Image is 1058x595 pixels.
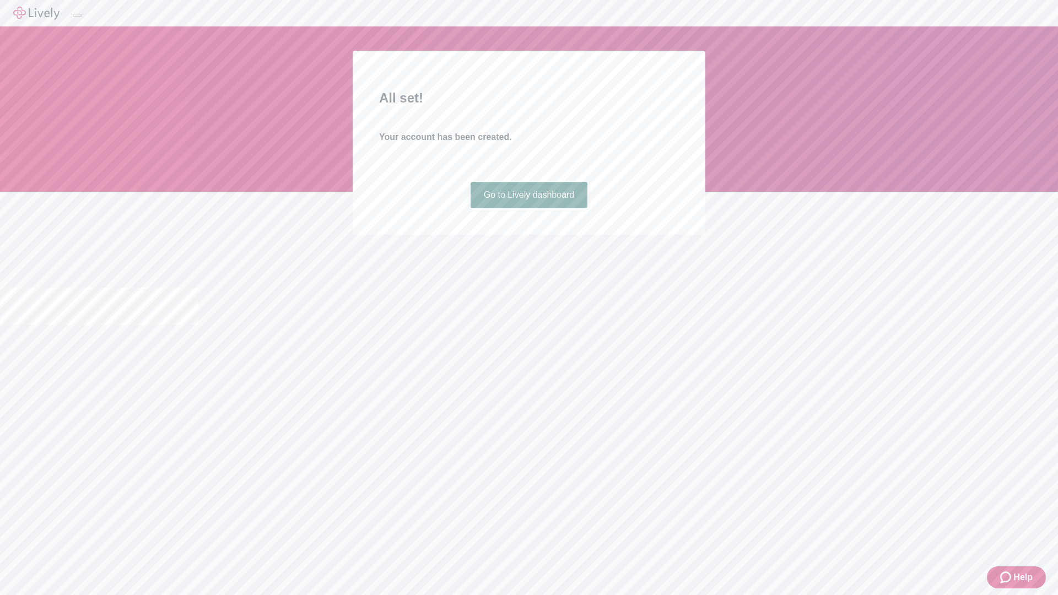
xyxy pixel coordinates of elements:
[471,182,588,208] a: Go to Lively dashboard
[73,14,82,17] button: Log out
[13,7,60,20] img: Lively
[1000,571,1013,584] svg: Zendesk support icon
[987,566,1046,588] button: Zendesk support iconHelp
[1013,571,1033,584] span: Help
[379,131,679,144] h4: Your account has been created.
[379,88,679,108] h2: All set!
